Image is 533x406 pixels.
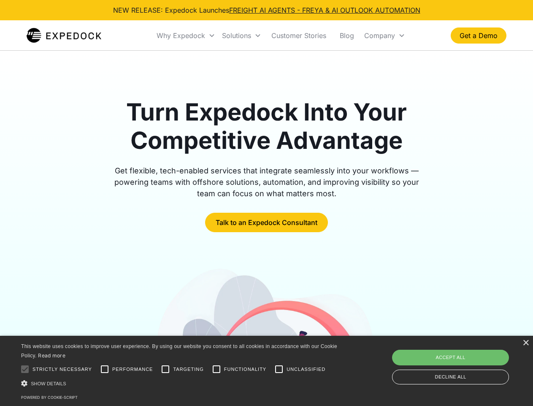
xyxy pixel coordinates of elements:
[32,366,92,373] span: Strictly necessary
[219,21,265,50] div: Solutions
[333,21,361,50] a: Blog
[112,366,153,373] span: Performance
[173,366,203,373] span: Targeting
[38,352,65,359] a: Read more
[361,21,409,50] div: Company
[392,315,533,406] iframe: Chat Widget
[21,395,78,400] a: Powered by cookie-script
[113,5,420,15] div: NEW RELEASE: Expedock Launches
[153,21,219,50] div: Why Expedock
[21,379,340,388] div: Show details
[157,31,205,40] div: Why Expedock
[27,27,101,44] img: Expedock Logo
[287,366,325,373] span: Unclassified
[105,98,429,155] h1: Turn Expedock Into Your Competitive Advantage
[105,165,429,199] div: Get flexible, tech-enabled services that integrate seamlessly into your workflows — powering team...
[364,31,395,40] div: Company
[265,21,333,50] a: Customer Stories
[451,27,506,44] a: Get a Demo
[224,366,266,373] span: Functionality
[31,381,66,386] span: Show details
[229,6,420,14] a: FREIGHT AI AGENTS - FREYA & AI OUTLOOK AUTOMATION
[27,27,101,44] a: home
[21,343,337,359] span: This website uses cookies to improve user experience. By using our website you consent to all coo...
[205,213,328,232] a: Talk to an Expedock Consultant
[222,31,251,40] div: Solutions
